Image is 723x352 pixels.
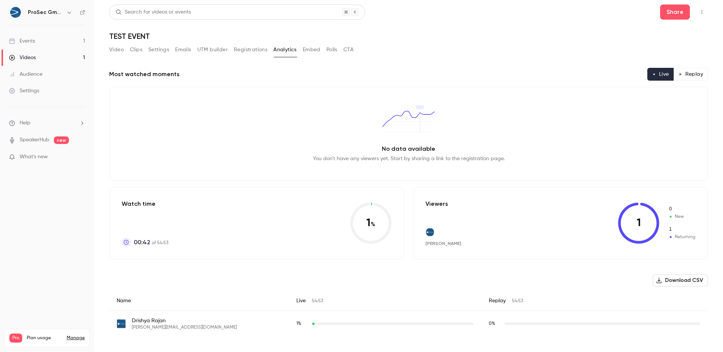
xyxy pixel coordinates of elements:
span: [PERSON_NAME] [426,241,461,246]
span: new [54,136,69,144]
button: Clips [130,44,142,56]
img: prosec-networks.com [117,319,126,328]
button: Video [109,44,124,56]
div: Search for videos or events [116,8,191,16]
button: Download CSV [653,274,708,286]
span: Live watch time [296,320,308,327]
div: Events [9,37,35,45]
li: help-dropdown-opener [9,119,85,127]
span: New [668,206,696,213]
span: New [668,213,696,220]
p: of 54:53 [134,238,168,247]
button: Polls [326,44,337,56]
div: d.rajan@prosec-networks.com [109,311,708,337]
div: Name [109,291,289,311]
button: Replay [674,68,708,81]
div: Settings [9,87,39,95]
span: Returning [668,234,696,240]
span: 54:53 [512,299,523,303]
span: Drishya Rajan [132,317,237,324]
span: 00:42 [134,238,150,247]
img: ProSec GmbH [9,6,21,18]
span: Help [20,119,31,127]
p: Watch time [122,199,168,208]
span: 1 % [296,321,301,326]
span: 54:53 [312,299,323,303]
p: You don't have any viewers yet. Start by sharing a link to the registration page. [313,155,505,162]
span: What's new [20,153,48,161]
h1: TEST EVENT [109,32,708,41]
button: Registrations [234,44,267,56]
span: Plan usage [27,335,62,341]
div: Replay [481,291,708,311]
p: Viewers [426,199,448,208]
button: Live [647,68,674,81]
a: SpeakerHub [20,136,49,144]
span: 0 % [489,321,495,326]
a: Manage [67,335,85,341]
span: Returning [668,226,696,233]
button: Top Bar Actions [696,6,708,18]
button: UTM builder [197,44,228,56]
button: Embed [303,44,320,56]
button: Emails [175,44,191,56]
div: Videos [9,54,36,61]
h6: ProSec GmbH [28,9,63,16]
button: Analytics [273,44,297,56]
button: CTA [343,44,354,56]
h2: Most watched moments [109,70,180,79]
span: [PERSON_NAME][EMAIL_ADDRESS][DOMAIN_NAME] [132,324,237,331]
div: Live [289,291,481,311]
button: Settings [148,44,169,56]
div: Audience [9,70,43,78]
img: prosec-networks.com [426,228,434,236]
p: No data available [382,144,435,153]
span: Pro [9,334,22,343]
span: Replay watch time [489,320,501,327]
button: Share [660,5,690,20]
